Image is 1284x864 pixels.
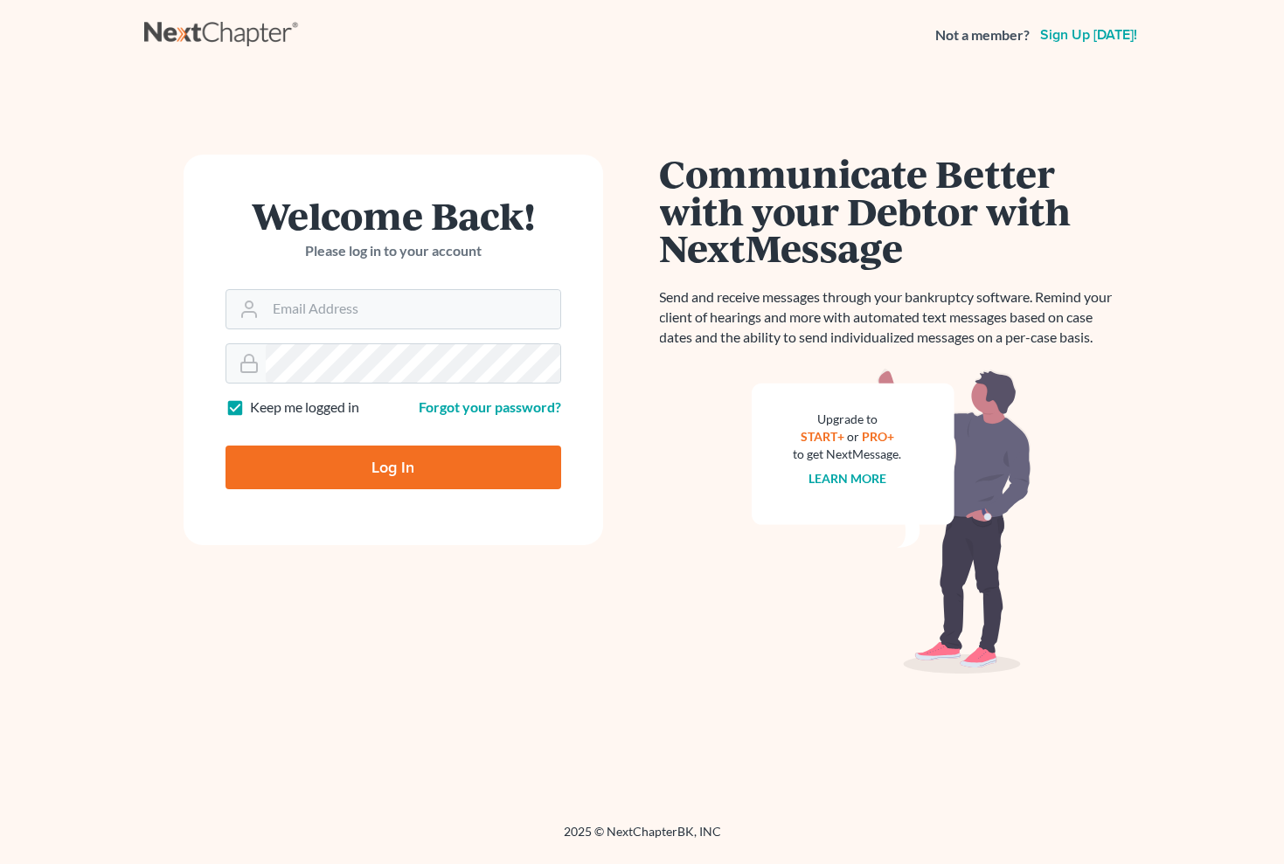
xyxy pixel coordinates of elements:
span: or [847,429,859,444]
a: Forgot your password? [419,398,561,415]
strong: Not a member? [935,25,1030,45]
a: START+ [801,429,844,444]
h1: Welcome Back! [226,197,561,234]
img: nextmessage_bg-59042aed3d76b12b5cd301f8e5b87938c9018125f34e5fa2b7a6b67550977c72.svg [752,369,1031,674]
input: Log In [226,446,561,489]
h1: Communicate Better with your Debtor with NextMessage [660,155,1123,266]
a: Learn more [809,471,886,486]
div: Upgrade to [794,411,902,428]
a: Sign up [DATE]! [1037,28,1141,42]
label: Keep me logged in [250,397,359,418]
a: PRO+ [862,429,894,444]
p: Please log in to your account [226,241,561,261]
p: Send and receive messages through your bankruptcy software. Remind your client of hearings and mo... [660,287,1123,348]
input: Email Address [266,290,560,328]
div: 2025 © NextChapterBK, INC [144,823,1141,854]
div: to get NextMessage. [794,446,902,463]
